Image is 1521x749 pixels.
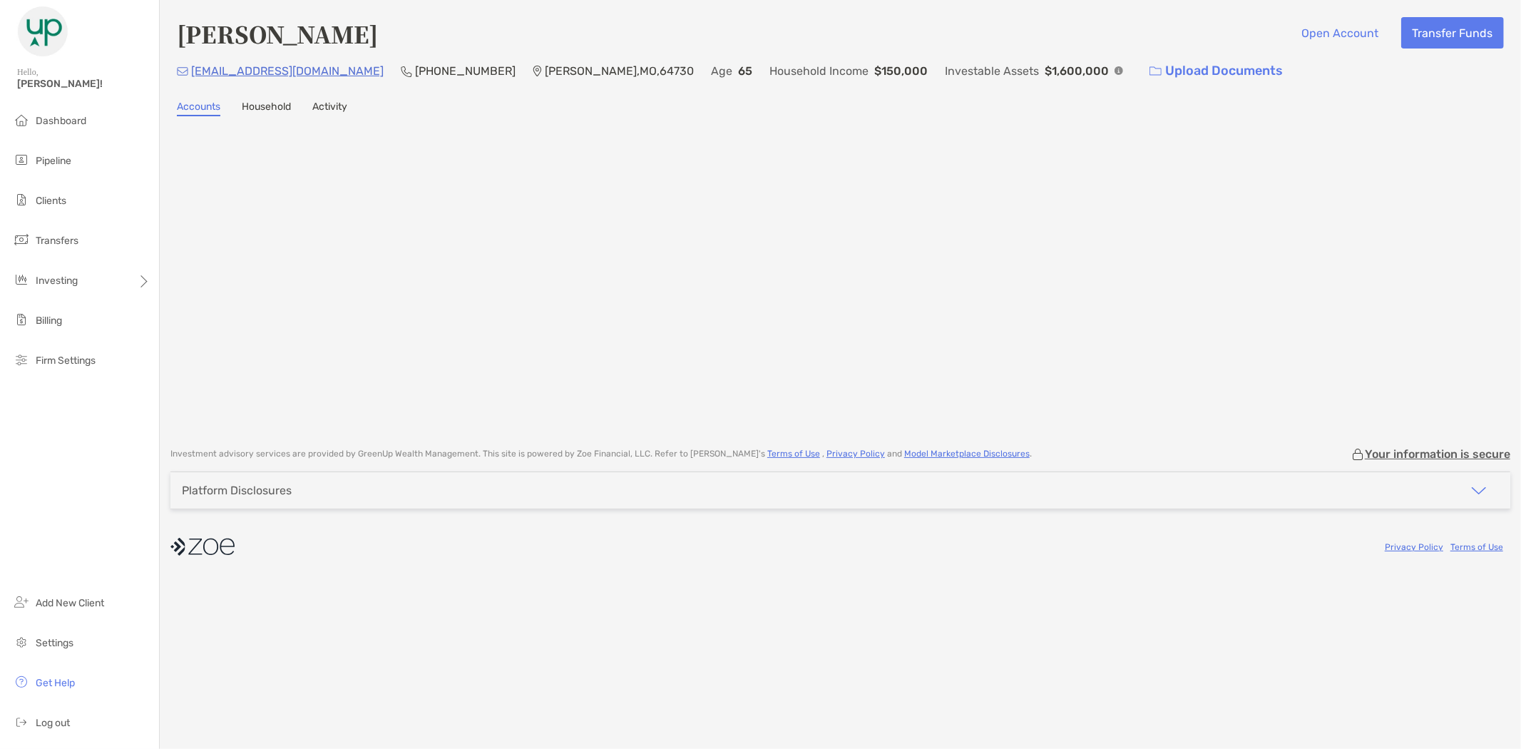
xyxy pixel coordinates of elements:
[1385,542,1443,552] a: Privacy Policy
[13,593,30,611] img: add_new_client icon
[36,717,70,729] span: Log out
[170,449,1032,459] p: Investment advisory services are provided by GreenUp Wealth Management . This site is powered by ...
[170,531,235,563] img: company logo
[36,637,73,649] span: Settings
[13,673,30,691] img: get-help icon
[191,62,384,80] p: [EMAIL_ADDRESS][DOMAIN_NAME]
[13,231,30,248] img: transfers icon
[874,62,928,80] p: $150,000
[1470,482,1487,499] img: icon arrow
[182,484,292,497] div: Platform Disclosures
[904,449,1030,459] a: Model Marketplace Disclosures
[545,62,694,80] p: [PERSON_NAME] , MO , 64730
[36,115,86,127] span: Dashboard
[1401,17,1504,49] button: Transfer Funds
[36,315,62,327] span: Billing
[1450,542,1503,552] a: Terms of Use
[415,62,516,80] p: [PHONE_NUMBER]
[826,449,885,459] a: Privacy Policy
[1365,447,1510,461] p: Your information is secure
[711,62,732,80] p: Age
[1149,66,1162,76] img: button icon
[177,67,188,76] img: Email Icon
[945,62,1039,80] p: Investable Assets
[1045,62,1109,80] p: $1,600,000
[13,351,30,368] img: firm-settings icon
[36,195,66,207] span: Clients
[242,101,291,116] a: Household
[36,235,78,247] span: Transfers
[13,191,30,208] img: clients icon
[36,597,104,609] span: Add New Client
[767,449,820,459] a: Terms of Use
[533,66,542,77] img: Location Icon
[36,355,96,367] span: Firm Settings
[1140,56,1292,86] a: Upload Documents
[17,78,150,90] span: [PERSON_NAME]!
[312,101,347,116] a: Activity
[13,311,30,328] img: billing icon
[1291,17,1390,49] button: Open Account
[13,271,30,288] img: investing icon
[13,111,30,128] img: dashboard icon
[17,6,68,57] img: Zoe Logo
[177,101,220,116] a: Accounts
[1115,66,1123,75] img: Info Icon
[13,713,30,730] img: logout icon
[177,17,378,50] h4: [PERSON_NAME]
[13,151,30,168] img: pipeline icon
[36,275,78,287] span: Investing
[738,62,752,80] p: 65
[36,677,75,689] span: Get Help
[36,155,71,167] span: Pipeline
[769,62,869,80] p: Household Income
[13,633,30,651] img: settings icon
[401,66,412,77] img: Phone Icon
